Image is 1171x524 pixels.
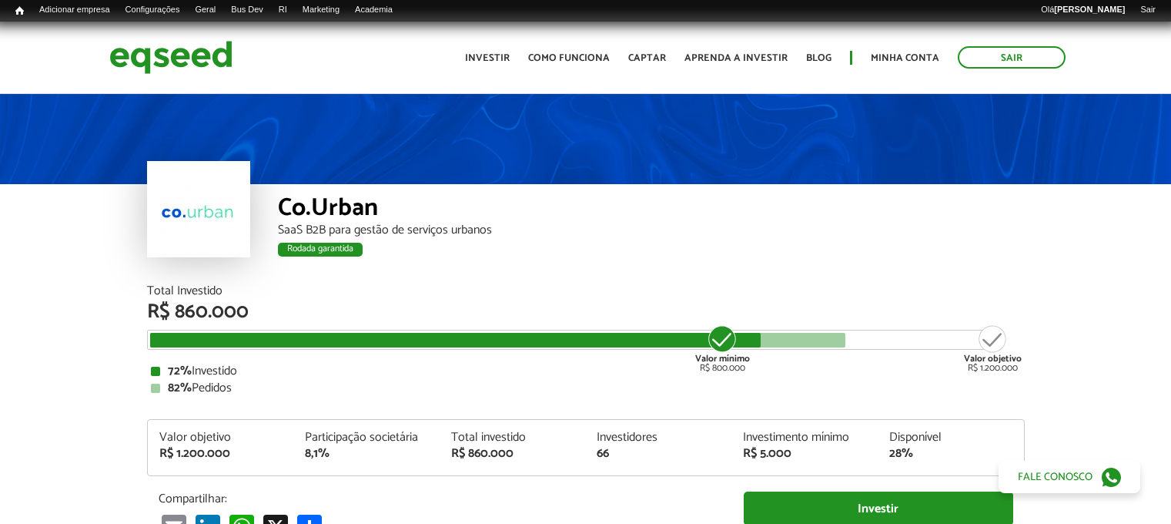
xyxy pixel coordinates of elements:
[187,4,223,16] a: Geral
[695,351,750,366] strong: Valor mínimo
[684,53,788,63] a: Aprenda a investir
[743,432,866,444] div: Investimento mínimo
[159,492,721,506] p: Compartilhar:
[889,448,1012,460] div: 28%
[1033,4,1133,16] a: Olá[PERSON_NAME]
[278,243,363,257] div: Rodada garantida
[151,365,1021,378] div: Investido
[999,461,1140,493] a: Fale conosco
[159,448,283,460] div: R$ 1.200.000
[223,4,271,16] a: Bus Dev
[743,448,866,460] div: R$ 5.000
[347,4,400,16] a: Academia
[32,4,118,16] a: Adicionar empresa
[168,361,192,381] strong: 72%
[8,4,32,18] a: Início
[465,53,510,63] a: Investir
[271,4,295,16] a: RI
[806,53,831,63] a: Blog
[889,432,1012,444] div: Disponível
[1054,5,1125,14] strong: [PERSON_NAME]
[597,448,720,460] div: 66
[118,4,188,16] a: Configurações
[694,324,751,373] div: R$ 800.000
[151,382,1021,395] div: Pedidos
[1133,4,1163,16] a: Sair
[305,432,428,444] div: Participação societária
[278,224,1025,237] div: SaaS B2B para gestão de serviços urbanos
[597,432,720,444] div: Investidores
[964,324,1022,373] div: R$ 1.200.000
[451,432,574,444] div: Total investido
[528,53,610,63] a: Como funciona
[451,448,574,460] div: R$ 860.000
[958,46,1066,69] a: Sair
[159,432,283,444] div: Valor objetivo
[295,4,347,16] a: Marketing
[15,5,24,16] span: Início
[278,196,1025,224] div: Co.Urban
[628,53,666,63] a: Captar
[109,37,233,78] img: EqSeed
[147,285,1025,297] div: Total Investido
[147,302,1025,322] div: R$ 860.000
[168,378,192,398] strong: 82%
[871,53,939,63] a: Minha conta
[964,351,1022,366] strong: Valor objetivo
[305,448,428,460] div: 8,1%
